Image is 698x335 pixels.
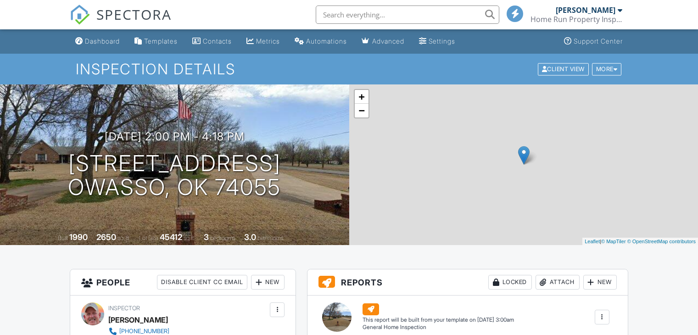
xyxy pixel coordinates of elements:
[291,33,351,50] a: Automations (Basic)
[69,232,88,242] div: 1990
[70,12,172,32] a: SPECTORA
[72,33,123,50] a: Dashboard
[70,269,296,296] h3: People
[530,15,622,24] div: Home Run Property Inspections
[306,37,347,45] div: Automations
[58,234,68,241] span: Built
[536,275,580,290] div: Attach
[574,37,623,45] div: Support Center
[204,232,209,242] div: 3
[256,37,280,45] div: Metrics
[627,239,696,244] a: © OpenStreetMap contributors
[257,234,284,241] span: bathrooms
[537,65,591,72] a: Client View
[355,104,369,117] a: Zoom out
[355,90,369,104] a: Zoom in
[76,61,622,77] h1: Inspection Details
[601,239,626,244] a: © MapTiler
[244,232,256,242] div: 3.0
[203,37,232,45] div: Contacts
[556,6,615,15] div: [PERSON_NAME]
[583,275,617,290] div: New
[108,313,168,327] div: [PERSON_NAME]
[184,234,195,241] span: sq.ft.
[429,37,455,45] div: Settings
[117,234,130,241] span: sq. ft.
[119,328,169,335] div: [PHONE_NUMBER]
[157,275,247,290] div: Disable Client CC Email
[585,239,600,244] a: Leaflet
[105,130,245,143] h3: [DATE] 2:00 pm - 4:18 pm
[243,33,284,50] a: Metrics
[160,232,182,242] div: 45412
[592,63,622,75] div: More
[415,33,459,50] a: Settings
[363,324,514,331] div: General Home Inspection
[70,5,90,25] img: The Best Home Inspection Software - Spectora
[307,269,628,296] h3: Reports
[96,232,116,242] div: 2650
[488,275,532,290] div: Locked
[96,5,172,24] span: SPECTORA
[131,33,181,50] a: Templates
[108,305,140,312] span: Inspector
[68,151,281,200] h1: [STREET_ADDRESS] Owasso, OK 74055
[582,238,698,246] div: |
[251,275,285,290] div: New
[210,234,235,241] span: bedrooms
[363,316,514,324] div: This report will be built from your template on [DATE] 3:00am
[139,234,158,241] span: Lot Size
[316,6,499,24] input: Search everything...
[358,33,408,50] a: Advanced
[560,33,626,50] a: Support Center
[189,33,235,50] a: Contacts
[144,37,178,45] div: Templates
[538,63,589,75] div: Client View
[85,37,120,45] div: Dashboard
[372,37,404,45] div: Advanced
